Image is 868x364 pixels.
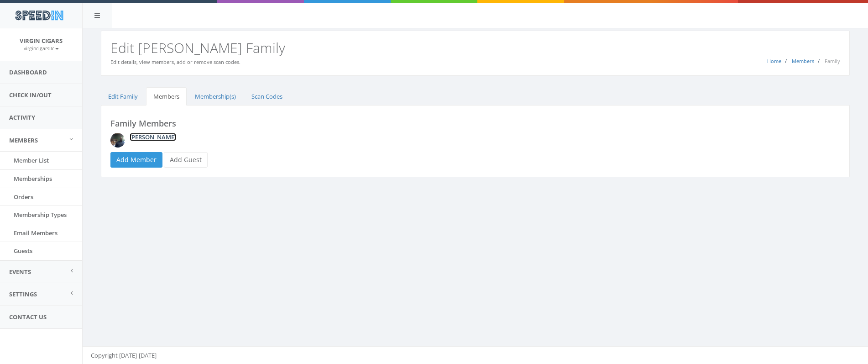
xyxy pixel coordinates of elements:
a: Members [146,87,187,106]
a: Home [767,58,781,64]
h2: Edit [PERSON_NAME] Family [110,40,840,55]
h4: Family Members [110,119,840,128]
span: Family [825,58,840,64]
img: speedin_logo.png [10,7,68,24]
span: Events [9,268,31,276]
a: Scan Codes [244,87,290,106]
small: Edit details, view members, add or remove scan codes. [110,58,241,65]
span: Virgin Cigars [20,37,63,45]
a: Membership(s) [188,87,243,106]
span: Members [9,136,38,144]
img: profile-picture [110,133,125,148]
a: Edit Family [101,87,145,106]
a: [PERSON_NAME] [130,133,176,141]
span: Email Members [14,229,58,237]
small: virgincigarsllc [24,45,59,52]
span: Settings [9,290,37,298]
a: Add Guest [164,152,208,168]
a: Members [792,58,814,64]
a: virgincigarsllc [24,44,59,52]
span: Contact Us [9,313,47,321]
a: Add Member [110,152,162,168]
